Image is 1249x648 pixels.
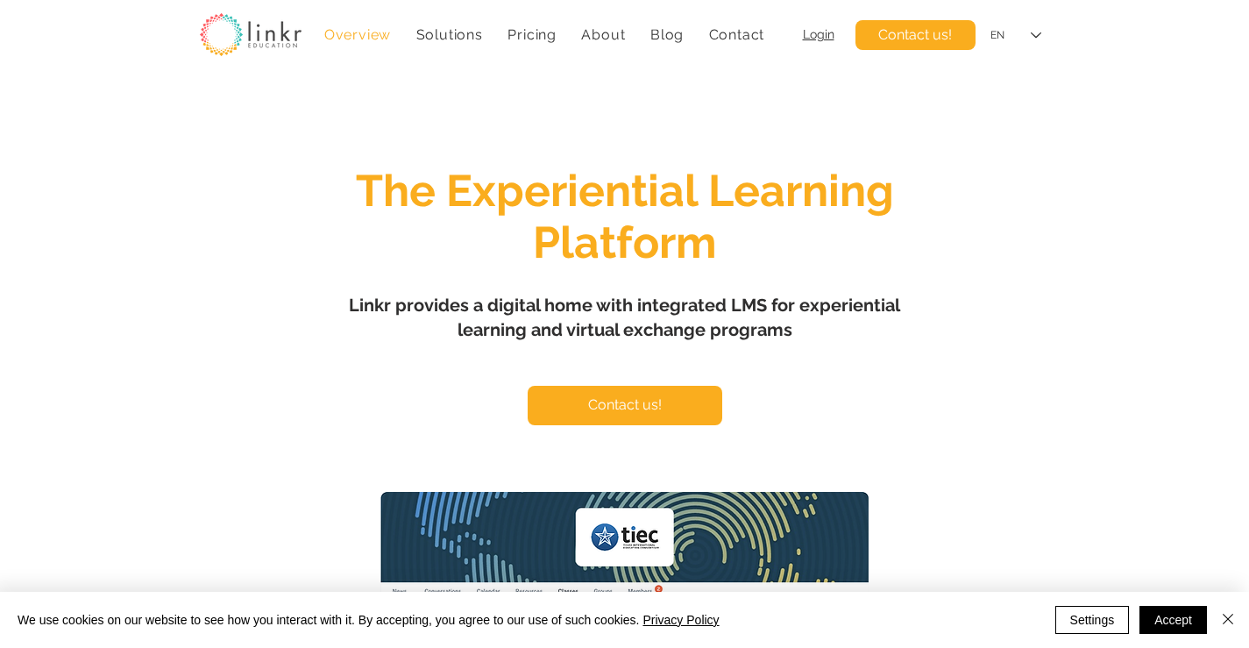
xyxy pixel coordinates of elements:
div: EN [990,28,1004,43]
span: Contact [709,26,765,43]
span: Linkr provides a digital home with integrated LMS for experiential learning and virtual exchange ... [349,295,900,340]
div: Language Selector: English [978,16,1054,55]
img: Close [1217,609,1238,630]
a: Contact [699,18,773,52]
span: Solutions [416,26,483,43]
span: About [581,26,625,43]
span: We use cookies on our website to see how you interact with it. By accepting, you agree to our use... [18,612,720,628]
nav: Site [316,18,774,52]
a: Privacy Policy [642,613,719,627]
button: Close [1217,606,1238,634]
span: Overview [324,26,391,43]
span: Contact us! [878,25,952,45]
span: Contact us! [588,395,662,415]
a: Overview [316,18,401,52]
a: Contact us! [855,20,976,50]
button: Settings [1055,606,1130,634]
a: Blog [642,18,693,52]
a: Pricing [499,18,565,52]
img: linkr_logo_transparentbg.png [200,13,302,56]
a: Login [803,27,834,41]
div: About [572,18,635,52]
span: Pricing [507,26,557,43]
button: Accept [1139,606,1207,634]
span: Blog [650,26,684,43]
span: The Experiential Learning Platform [356,165,894,268]
div: Solutions [407,18,492,52]
a: Contact us! [528,386,722,425]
